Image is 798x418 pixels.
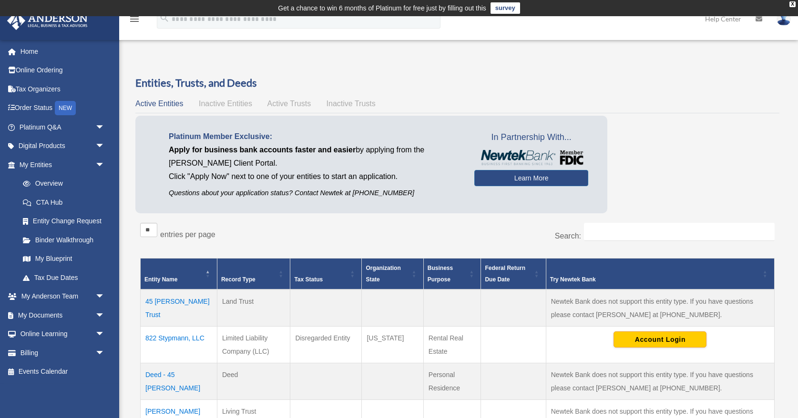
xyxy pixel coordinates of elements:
[95,306,114,325] span: arrow_drop_down
[485,265,525,283] span: Federal Return Due Date
[481,258,546,289] th: Federal Return Due Date: Activate to sort
[129,17,140,25] a: menu
[7,287,119,306] a: My Anderson Teamarrow_drop_down
[362,258,423,289] th: Organization State: Activate to sort
[7,155,114,174] a: My Entitiesarrow_drop_down
[135,100,183,108] span: Active Entities
[169,146,356,154] span: Apply for business bank accounts faster and easier
[423,326,481,363] td: Rental Real Estate
[7,362,119,381] a: Events Calendar
[141,363,217,399] td: Deed - 45 [PERSON_NAME]
[95,155,114,175] span: arrow_drop_down
[217,258,290,289] th: Record Type: Activate to sort
[7,118,119,137] a: Platinum Q&Aarrow_drop_down
[428,265,453,283] span: Business Purpose
[160,230,215,239] label: entries per page
[141,289,217,327] td: 45 [PERSON_NAME] Trust
[7,343,119,362] a: Billingarrow_drop_down
[366,265,400,283] span: Organization State
[777,12,791,26] img: User Pic
[13,193,114,212] a: CTA Hub
[169,187,460,199] p: Questions about your application status? Contact Newtek at [PHONE_NUMBER]
[169,170,460,183] p: Click "Apply Now" next to one of your entities to start an application.
[7,61,119,80] a: Online Ordering
[217,363,290,399] td: Deed
[546,289,774,327] td: Newtek Bank does not support this entity type. If you have questions please contact [PERSON_NAME]...
[267,100,311,108] span: Active Trusts
[7,80,119,99] a: Tax Organizers
[550,274,760,285] div: Try Newtek Bank
[144,276,177,283] span: Entity Name
[13,212,114,231] a: Entity Change Request
[546,363,774,399] td: Newtek Bank does not support this entity type. If you have questions please contact [PERSON_NAME]...
[7,42,119,61] a: Home
[169,130,460,143] p: Platinum Member Exclusive:
[491,2,520,14] a: survey
[327,100,376,108] span: Inactive Trusts
[278,2,486,14] div: Get a chance to win 6 months of Platinum for free just by filling out this
[13,230,114,249] a: Binder Walkthrough
[7,137,119,156] a: Digital Productsarrow_drop_down
[789,1,796,7] div: close
[13,174,110,193] a: Overview
[95,343,114,363] span: arrow_drop_down
[141,258,217,289] th: Entity Name: Activate to invert sorting
[55,101,76,115] div: NEW
[135,76,779,90] h3: Entities, Trusts, and Deeds
[95,118,114,137] span: arrow_drop_down
[7,99,119,118] a: Order StatusNEW
[7,325,119,344] a: Online Learningarrow_drop_down
[294,276,323,283] span: Tax Status
[217,326,290,363] td: Limited Liability Company (LLC)
[614,335,706,343] a: Account Login
[546,258,774,289] th: Try Newtek Bank : Activate to sort
[479,150,583,165] img: NewtekBankLogoSM.png
[290,258,362,289] th: Tax Status: Activate to sort
[423,258,481,289] th: Business Purpose: Activate to sort
[159,13,170,23] i: search
[474,130,588,145] span: In Partnership With...
[217,289,290,327] td: Land Trust
[95,325,114,344] span: arrow_drop_down
[474,170,588,186] a: Learn More
[13,249,114,269] a: My Blueprint
[141,326,217,363] td: 822 Stypmann, LLC
[555,232,581,240] label: Search:
[362,326,423,363] td: [US_STATE]
[290,326,362,363] td: Disregarded Entity
[4,11,91,30] img: Anderson Advisors Platinum Portal
[95,287,114,307] span: arrow_drop_down
[199,100,252,108] span: Inactive Entities
[614,331,706,348] button: Account Login
[95,137,114,156] span: arrow_drop_down
[169,143,460,170] p: by applying from the [PERSON_NAME] Client Portal.
[13,268,114,287] a: Tax Due Dates
[129,13,140,25] i: menu
[221,276,256,283] span: Record Type
[423,363,481,399] td: Personal Residence
[7,306,119,325] a: My Documentsarrow_drop_down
